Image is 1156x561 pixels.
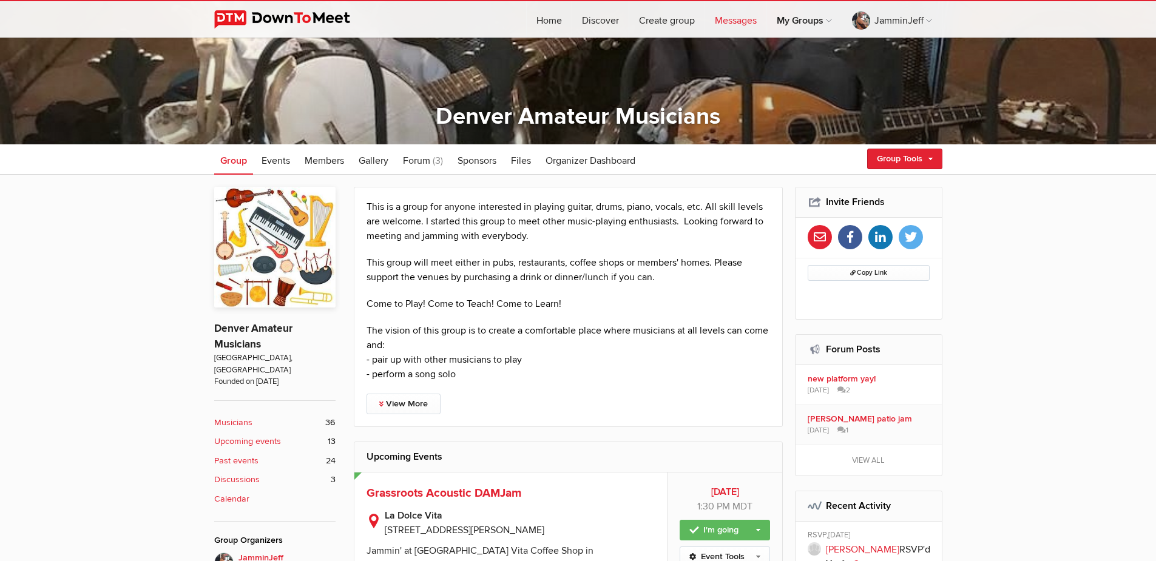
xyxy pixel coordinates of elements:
[214,10,369,29] img: DownToMeet
[458,155,496,167] span: Sponsors
[262,155,290,167] span: Events
[850,269,887,277] span: Copy Link
[403,155,430,167] span: Forum
[451,144,502,175] a: Sponsors
[433,155,443,167] span: (3)
[546,155,635,167] span: Organizer Dashboard
[214,352,336,376] span: [GEOGRAPHIC_DATA], [GEOGRAPHIC_DATA]
[385,508,655,523] b: La Dolce Vita
[828,530,850,540] span: [DATE]
[837,425,848,436] span: 1
[867,149,942,169] a: Group Tools
[808,187,930,217] h2: Invite Friends
[367,297,771,311] p: Come to Play! Come to Teach! Come to Learn!
[214,144,253,175] a: Group
[214,376,336,388] span: Founded on [DATE]
[326,454,336,468] span: 24
[808,265,930,281] button: Copy Link
[826,543,899,556] a: [PERSON_NAME]
[796,445,942,475] a: View all
[697,500,730,512] span: 1:30 PM
[808,425,829,436] span: [DATE]
[367,486,521,500] a: Grassroots Acoustic DAMJam
[680,520,770,540] a: I'm going
[796,365,942,405] a: new platform yay! [DATE] 2
[796,405,942,445] a: [PERSON_NAME] patio jam [DATE] 1
[353,144,394,175] a: Gallery
[705,1,766,38] a: Messages
[367,394,441,414] a: View More
[767,1,842,38] a: My Groups
[214,473,260,486] b: Discussions
[359,155,388,167] span: Gallery
[511,155,531,167] span: Files
[808,491,930,520] h2: Recent Activity
[367,323,771,381] p: The vision of this group is to create a comfortable place where musicians at all levels can come ...
[214,187,336,307] img: Denver Amateur Musicians
[305,155,344,167] span: Members
[331,473,336,486] span: 3
[214,492,336,506] a: Calendar
[367,442,771,471] h2: Upcoming Events
[325,416,336,429] span: 36
[808,530,933,542] div: RSVP,
[214,492,249,506] b: Calendar
[214,416,336,429] a: Musicians 36
[214,416,252,429] b: Musicians
[680,485,770,499] b: [DATE]
[220,155,247,167] span: Group
[826,343,881,355] a: Forum Posts
[842,1,942,38] a: JamminJeff
[808,385,829,396] span: [DATE]
[385,524,544,536] span: [STREET_ADDRESS][PERSON_NAME]
[808,374,933,385] b: new platform yay!
[214,435,336,448] a: Upcoming events 13
[732,500,752,512] span: America/Denver
[539,144,641,175] a: Organizer Dashboard
[629,1,705,38] a: Create group
[214,473,336,486] a: Discussions 3
[299,144,350,175] a: Members
[505,144,537,175] a: Files
[397,144,449,175] a: Forum (3)
[214,435,281,448] b: Upcoming events
[214,454,259,468] b: Past events
[214,534,336,547] div: Group Organizers
[367,255,771,284] p: This group will meet either in pubs, restaurants, coffee shops or members' homes. Please support ...
[367,200,771,243] p: This is a group for anyone interested in playing guitar, drums, piano, vocals, etc. All skill lev...
[214,454,336,468] a: Past events 24
[837,385,850,396] span: 2
[572,1,629,38] a: Discover
[527,1,572,38] a: Home
[808,414,933,425] b: [PERSON_NAME] patio jam
[328,435,336,448] span: 13
[255,144,296,175] a: Events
